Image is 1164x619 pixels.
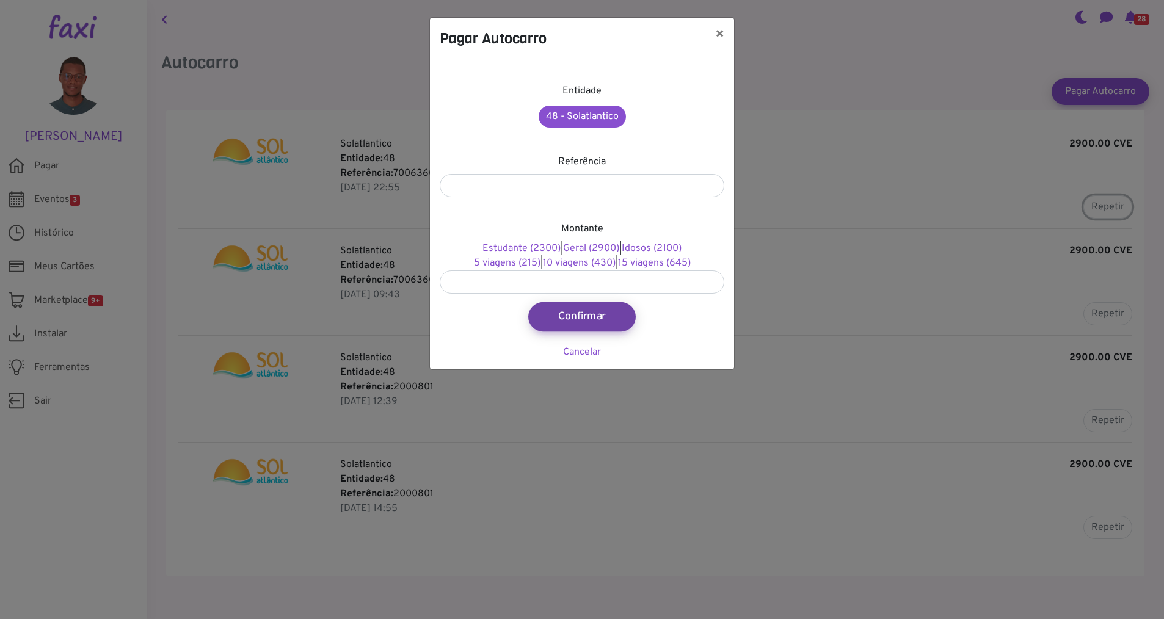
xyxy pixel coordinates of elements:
a: 15 viagens (645) [618,257,691,269]
h4: Pagar Autocarro [440,27,547,49]
a: Estudante (2300) [482,242,561,255]
label: Referência [558,154,606,169]
a: Idosos (2100) [622,242,682,255]
button: Confirmar [528,302,636,331]
button: × [705,18,734,52]
a: Cancelar [563,346,601,358]
label: Montante [561,222,603,236]
a: Geral (2900) [563,242,619,255]
a: 10 viagens (430) [543,257,616,269]
a: 48 - Solatlantico [539,106,626,128]
div: | | | | [440,241,724,270]
a: 5 viagens (215) [474,257,540,269]
label: Entidade [562,84,602,98]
